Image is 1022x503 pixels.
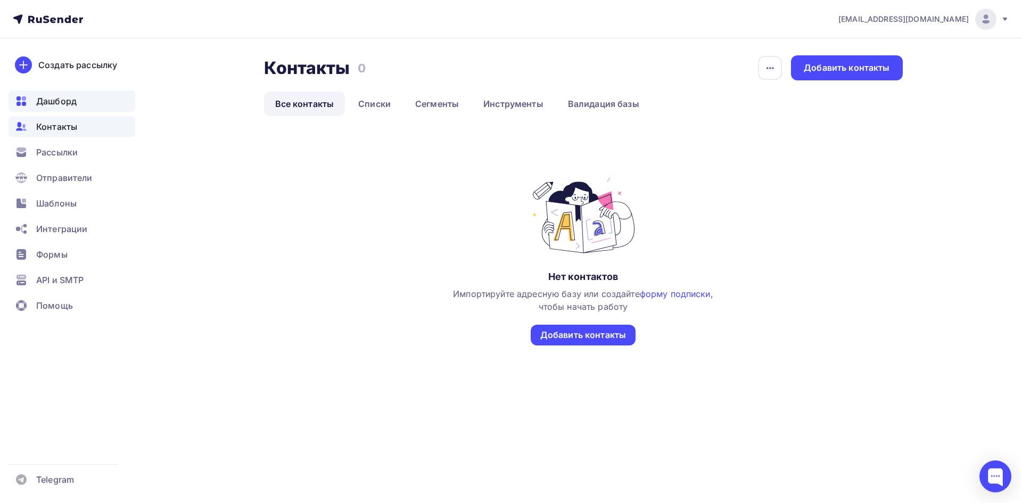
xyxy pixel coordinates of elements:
[264,92,345,116] a: Все контакты
[548,270,619,283] div: Нет контактов
[36,473,74,486] span: Telegram
[9,142,135,163] a: Рассылки
[640,288,711,299] a: форму подписки
[36,171,93,184] span: Отправители
[9,193,135,214] a: Шаблоны
[36,299,73,312] span: Помощь
[36,146,78,159] span: Рассылки
[557,92,650,116] a: Валидация базы
[838,9,1009,30] a: [EMAIL_ADDRESS][DOMAIN_NAME]
[347,92,402,116] a: Списки
[36,197,77,210] span: Шаблоны
[36,248,68,261] span: Формы
[838,14,969,24] span: [EMAIL_ADDRESS][DOMAIN_NAME]
[9,90,135,112] a: Дашборд
[36,222,87,235] span: Интеграции
[38,59,117,71] div: Создать рассылку
[9,167,135,188] a: Отправители
[264,57,350,79] h2: Контакты
[9,244,135,265] a: Формы
[804,62,889,74] div: Добавить контакты
[36,120,77,133] span: Контакты
[540,329,626,341] div: Добавить контакты
[36,95,77,108] span: Дашборд
[36,274,84,286] span: API и SMTP
[453,288,713,312] span: Импортируйте адресную базу или создайте , чтобы начать работу
[404,92,470,116] a: Сегменты
[472,92,555,116] a: Инструменты
[9,116,135,137] a: Контакты
[358,61,366,76] h3: 0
